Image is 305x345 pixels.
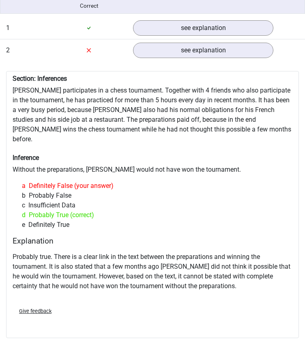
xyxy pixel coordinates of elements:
[16,220,289,230] div: Definitely True
[22,191,29,201] span: b
[16,181,289,191] div: Definitely False (your answer)
[13,75,292,82] h6: Section: Inferences
[19,308,52,314] span: Give feedback
[13,252,292,291] p: Probably true. There is a clear link in the text between the preparations and winning the tournam...
[133,43,273,58] a: see explanation
[16,210,289,220] div: Probably True (correct)
[22,201,28,210] span: c
[51,2,127,10] div: Correct
[6,71,299,339] div: [PERSON_NAME] participates in a chess tournament. Together with 4 friends who also participate in...
[13,154,292,162] h6: Inference
[133,20,273,36] a: see explanation
[16,201,289,210] div: Insufficient Data
[16,191,289,201] div: Probably False
[22,210,29,220] span: d
[22,220,28,230] span: e
[22,181,29,191] span: a
[13,236,292,246] h4: Explanation
[6,24,10,32] span: 1
[6,46,10,54] span: 2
